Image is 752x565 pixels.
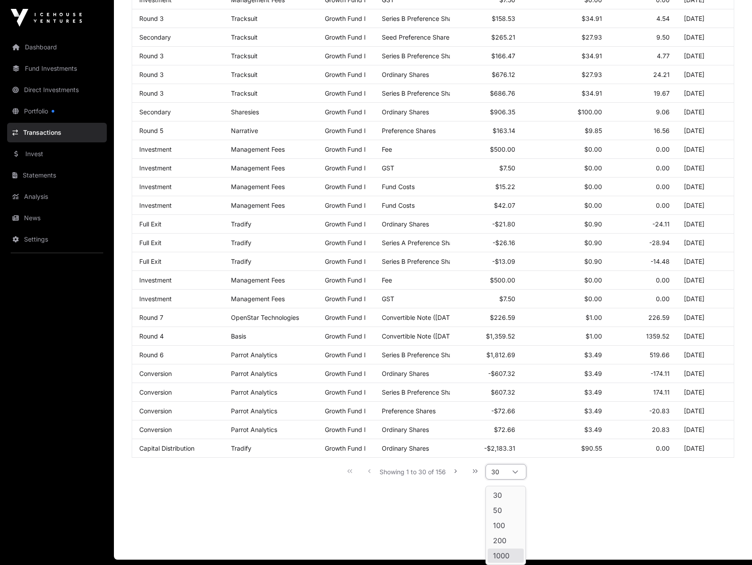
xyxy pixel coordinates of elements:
[139,426,172,433] a: Conversion
[325,295,366,303] a: Growth Fund I
[325,202,366,209] a: Growth Fund I
[139,351,164,359] a: Round 6
[656,33,670,41] span: 9.50
[231,332,246,340] a: Basis
[382,426,429,433] span: Ordinary Shares
[450,47,523,65] td: $166.47
[493,522,505,529] span: 100
[447,462,465,480] button: Next Page
[382,202,415,209] span: Fund Costs
[231,89,258,97] a: Tracksuit
[231,407,277,415] a: Parrot Analytics
[382,89,461,97] span: Series B Preference Shares
[493,507,502,514] span: 50
[325,108,366,116] a: Growth Fund I
[584,426,602,433] span: $3.49
[450,159,523,178] td: $7.50
[380,468,446,476] span: Showing 1 to 30 of 156
[450,121,523,140] td: $163.14
[325,220,366,228] a: Growth Fund I
[450,215,523,234] td: -$21.80
[7,230,107,249] a: Settings
[578,108,602,116] span: $100.00
[582,71,602,78] span: $27.93
[584,220,602,228] span: $0.90
[231,388,277,396] a: Parrot Analytics
[382,108,429,116] span: Ordinary Shares
[493,552,509,559] span: 1000
[231,15,258,22] a: Tracksuit
[382,276,392,284] span: Fee
[382,33,453,41] span: Seed Preference Shares
[382,370,429,377] span: Ordinary Shares
[677,159,734,178] td: [DATE]
[677,346,734,364] td: [DATE]
[7,59,107,78] a: Fund Investments
[382,258,461,265] span: Series B Preference Shares
[325,276,366,284] a: Growth Fund I
[325,388,366,396] a: Growth Fund I
[325,145,366,153] a: Growth Fund I
[677,271,734,290] td: [DATE]
[382,71,429,78] span: Ordinary Shares
[656,202,670,209] span: 0.00
[649,239,670,246] span: -28.94
[231,351,277,359] a: Parrot Analytics
[231,164,311,172] p: Management Fees
[450,196,523,215] td: $42.07
[648,314,670,321] span: 226.59
[582,89,602,97] span: $34.91
[139,295,172,303] a: Investment
[325,426,366,433] a: Growth Fund I
[581,444,602,452] span: $90.55
[231,276,311,284] p: Management Fees
[139,370,172,377] a: Conversion
[582,52,602,60] span: $34.91
[325,15,366,22] a: Growth Fund I
[656,183,670,190] span: 0.00
[651,258,670,265] span: -14.48
[656,164,670,172] span: 0.00
[382,164,394,172] span: GST
[450,140,523,159] td: $500.00
[139,33,171,41] a: Secondary
[231,183,311,190] p: Management Fees
[450,178,523,196] td: $15.22
[584,183,602,190] span: $0.00
[382,15,461,22] span: Series B Preference Shares
[325,52,366,60] a: Growth Fund I
[657,52,670,60] span: 4.77
[325,33,366,41] a: Growth Fund I
[677,140,734,159] td: [DATE]
[325,444,366,452] a: Growth Fund I
[450,84,523,103] td: $686.76
[231,145,311,153] p: Management Fees
[231,202,311,209] p: Management Fees
[450,65,523,84] td: $676.12
[677,28,734,47] td: [DATE]
[231,314,299,321] a: OpenStar Technologies
[382,444,429,452] span: Ordinary Shares
[450,9,523,28] td: $158.53
[231,127,258,134] a: Narrative
[139,407,172,415] a: Conversion
[656,276,670,284] span: 0.00
[325,332,366,340] a: Growth Fund I
[650,351,670,359] span: 519.66
[231,239,251,246] a: Tradify
[677,234,734,252] td: [DATE]
[656,108,670,116] span: 9.06
[708,522,752,565] iframe: Chat Widget
[652,220,670,228] span: -24.11
[677,402,734,420] td: [DATE]
[325,370,366,377] a: Growth Fund I
[450,420,523,439] td: $72.66
[653,388,670,396] span: 174.11
[584,351,602,359] span: $3.49
[139,89,164,97] a: Round 3
[382,314,458,321] span: Convertible Note ([DATE])
[653,71,670,78] span: 24.21
[325,89,366,97] a: Growth Fund I
[677,47,734,65] td: [DATE]
[139,108,171,116] a: Secondary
